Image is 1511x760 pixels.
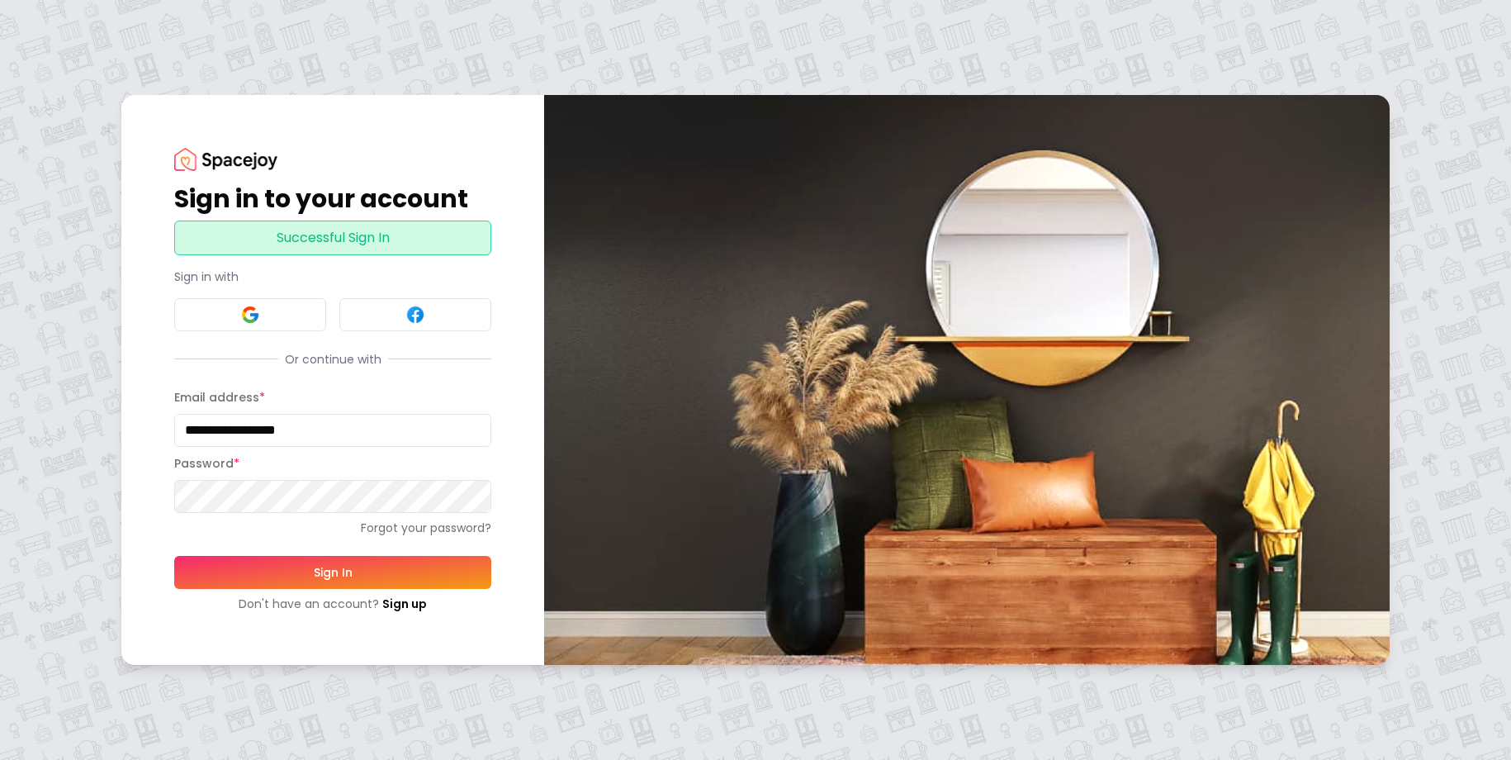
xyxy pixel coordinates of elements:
[174,268,491,285] p: Sign in with
[182,228,484,248] h1: Successful Sign In
[174,520,491,536] a: Forgot your password?
[174,556,491,589] button: Sign In
[174,596,491,612] div: Don't have an account?
[174,389,265,406] label: Email address
[174,148,277,170] img: Spacejoy Logo
[174,184,491,214] h1: Sign in to your account
[382,596,427,612] a: Sign up
[544,95,1390,664] img: banner
[174,455,239,472] label: Password
[240,305,260,325] img: Google signin
[278,351,388,368] span: Or continue with
[405,305,425,325] img: Facebook signin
